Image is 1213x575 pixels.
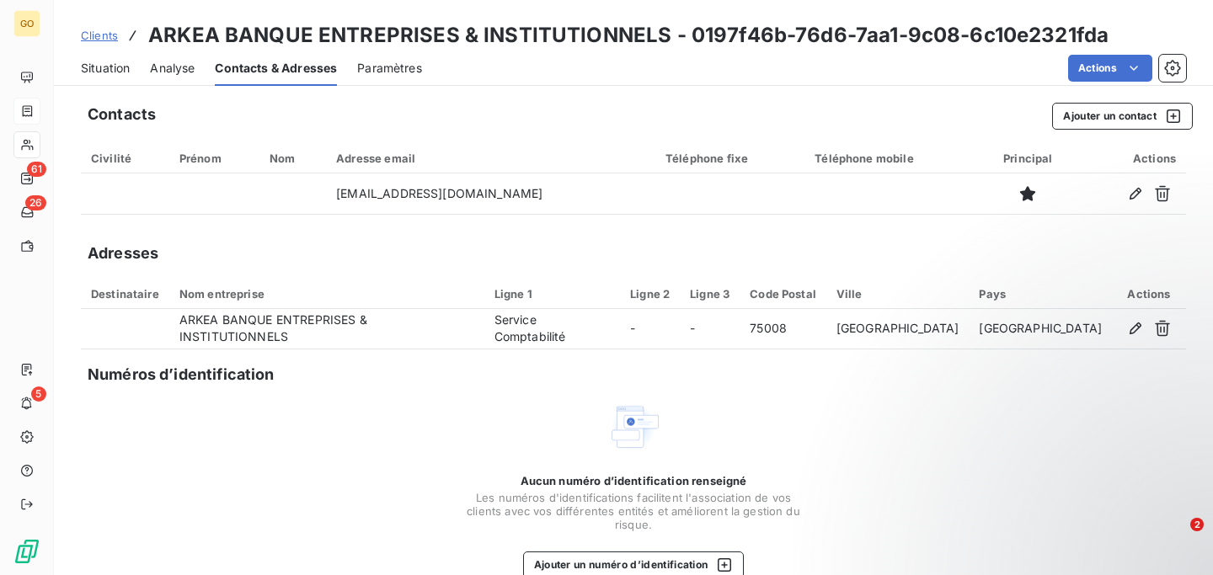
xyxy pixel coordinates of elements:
[81,29,118,42] span: Clients
[836,287,959,301] div: Ville
[969,309,1112,349] td: [GEOGRAPHIC_DATA]
[1156,518,1196,558] iframe: Intercom live chat
[740,309,826,349] td: 75008
[979,287,1102,301] div: Pays
[1190,518,1204,531] span: 2
[27,162,46,177] span: 61
[31,386,46,402] span: 5
[326,173,655,214] td: [EMAIL_ADDRESS][DOMAIN_NAME]
[826,309,970,349] td: [GEOGRAPHIC_DATA]
[620,309,680,349] td: -
[81,60,130,77] span: Situation
[465,491,802,531] span: Les numéros d'identifications facilitent l'association de vos clients avec vos différentes entité...
[150,60,195,77] span: Analyse
[1052,103,1193,130] button: Ajouter un contact
[91,152,159,165] div: Civilité
[750,287,816,301] div: Code Postal
[988,152,1069,165] div: Principal
[357,60,422,77] span: Paramètres
[169,309,484,349] td: ARKEA BANQUE ENTREPRISES & INSTITUTIONNELS
[88,242,158,265] h5: Adresses
[815,152,967,165] div: Téléphone mobile
[665,152,794,165] div: Téléphone fixe
[1088,152,1176,165] div: Actions
[81,27,118,44] a: Clients
[88,103,156,126] h5: Contacts
[270,152,316,165] div: Nom
[876,412,1213,530] iframe: Intercom notifications message
[1122,287,1176,301] div: Actions
[148,20,1109,51] h3: ARKEA BANQUE ENTREPRISES & INSTITUTIONNELS - 0197f46b-76d6-7aa1-9c08-6c10e2321fda
[91,287,159,301] div: Destinataire
[606,400,660,454] img: Empty state
[13,10,40,37] div: GO
[680,309,740,349] td: -
[13,538,40,565] img: Logo LeanPay
[336,152,645,165] div: Adresse email
[521,474,747,487] span: Aucun numéro d’identification renseigné
[690,287,729,301] div: Ligne 3
[179,287,474,301] div: Nom entreprise
[630,287,670,301] div: Ligne 2
[484,309,620,349] td: Service Comptabilité
[179,152,249,165] div: Prénom
[88,363,275,386] h5: Numéros d’identification
[215,60,337,77] span: Contacts & Adresses
[494,287,610,301] div: Ligne 1
[1068,55,1152,82] button: Actions
[25,195,46,210] span: 26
